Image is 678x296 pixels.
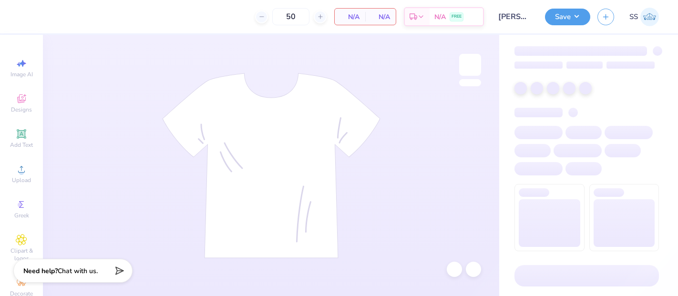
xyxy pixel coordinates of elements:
[10,141,33,149] span: Add Text
[23,266,58,276] strong: Need help?
[340,12,360,22] span: N/A
[640,8,659,26] img: Shashank S Sharma
[452,13,462,20] span: FREE
[629,11,638,22] span: SS
[272,8,309,25] input: – –
[58,266,98,276] span: Chat with us.
[162,73,380,258] img: tee-skeleton.svg
[491,7,538,26] input: Untitled Design
[434,12,446,22] span: N/A
[5,247,38,262] span: Clipart & logos
[14,212,29,219] span: Greek
[371,12,390,22] span: N/A
[629,8,659,26] a: SS
[12,176,31,184] span: Upload
[11,106,32,113] span: Designs
[545,9,590,25] button: Save
[10,71,33,78] span: Image AI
